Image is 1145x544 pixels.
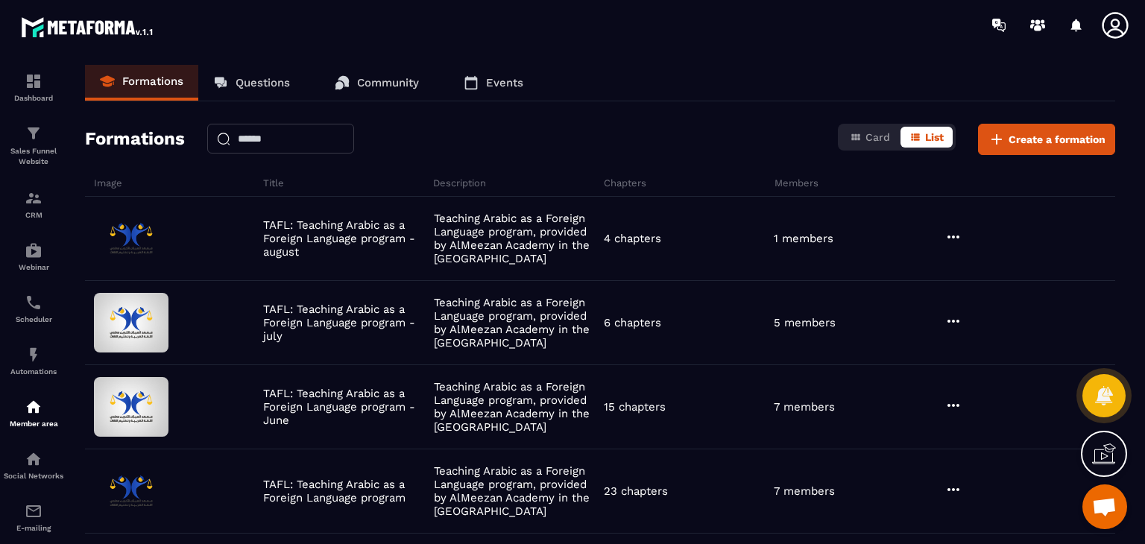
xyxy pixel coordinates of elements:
[978,124,1115,155] button: Create a formation
[604,400,666,414] p: 15 chapters
[4,420,63,428] p: Member area
[774,400,835,414] p: 7 members
[94,209,168,268] img: formation-background
[925,131,944,143] span: List
[4,524,63,532] p: E-mailing
[4,146,63,167] p: Sales Funnel Website
[841,127,899,148] button: Card
[434,296,596,350] p: Teaching Arabic as a Foreign Language program, provided by AlMeezan Academy in the [GEOGRAPHIC_DATA]
[122,75,183,88] p: Formations
[774,232,833,245] p: 1 members
[4,113,63,178] a: formationformationSales Funnel Website
[4,178,63,230] a: formationformationCRM
[263,478,426,505] p: TAFL: Teaching Arabic as a Foreign Language program
[198,65,305,101] a: Questions
[4,472,63,480] p: Social Networks
[900,127,953,148] button: List
[85,124,185,155] h2: Formations
[4,335,63,387] a: automationsautomationsAutomations
[4,387,63,439] a: automationsautomationsMember area
[433,177,600,189] h6: Description
[604,177,771,189] h6: Chapters
[25,72,42,90] img: formation
[357,76,419,89] p: Community
[263,387,426,427] p: TAFL: Teaching Arabic as a Foreign Language program - June
[320,65,434,101] a: Community
[94,293,168,352] img: formation-background
[775,177,941,189] h6: Members
[21,13,155,40] img: logo
[25,294,42,311] img: scheduler
[4,230,63,282] a: automationsautomationsWebinar
[94,177,259,189] h6: Image
[1082,484,1127,529] a: Open chat
[236,76,290,89] p: Questions
[4,491,63,543] a: emailemailE-mailing
[85,65,198,101] a: Formations
[4,211,63,219] p: CRM
[4,367,63,376] p: Automations
[25,398,42,416] img: automations
[25,189,42,207] img: formation
[25,502,42,520] img: email
[25,241,42,259] img: automations
[1009,132,1105,147] span: Create a formation
[94,377,168,437] img: formation-background
[4,282,63,335] a: schedulerschedulerScheduler
[263,303,426,343] p: TAFL: Teaching Arabic as a Foreign Language program - july
[263,177,430,189] h6: Title
[434,212,596,265] p: Teaching Arabic as a Foreign Language program, provided by AlMeezan Academy in the [GEOGRAPHIC_DATA]
[604,232,661,245] p: 4 chapters
[434,380,596,434] p: Teaching Arabic as a Foreign Language program, provided by AlMeezan Academy in the [GEOGRAPHIC_DATA]
[449,65,538,101] a: Events
[774,484,835,498] p: 7 members
[4,439,63,491] a: social-networksocial-networkSocial Networks
[4,61,63,113] a: formationformationDashboard
[865,131,890,143] span: Card
[434,464,596,518] p: Teaching Arabic as a Foreign Language program, provided by AlMeezan Academy in the [GEOGRAPHIC_DATA]
[25,346,42,364] img: automations
[94,461,168,521] img: formation-background
[4,315,63,323] p: Scheduler
[604,316,661,329] p: 6 chapters
[25,450,42,468] img: social-network
[774,316,836,329] p: 5 members
[604,484,668,498] p: 23 chapters
[4,94,63,102] p: Dashboard
[25,124,42,142] img: formation
[486,76,523,89] p: Events
[4,263,63,271] p: Webinar
[263,218,426,259] p: TAFL: Teaching Arabic as a Foreign Language program - august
